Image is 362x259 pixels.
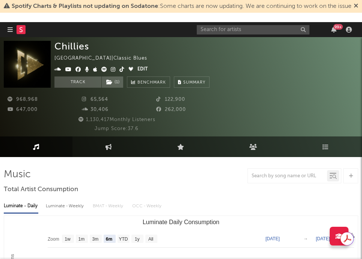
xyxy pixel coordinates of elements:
[156,107,186,112] span: 262,000
[4,185,78,194] span: Total Artist Consumption
[12,3,158,9] span: Spotify Charts & Playlists not updating on Sodatone
[4,200,38,213] div: Luminate - Daily
[331,27,336,33] button: 99+
[174,76,210,88] button: Summary
[303,236,308,241] text: →
[46,200,85,213] div: Luminate - Weekly
[197,25,309,34] input: Search for artists
[65,237,71,242] text: 1w
[77,117,155,122] span: 1,130,417 Monthly Listeners
[48,237,59,242] text: Zoom
[316,236,330,241] text: [DATE]
[183,81,205,85] span: Summary
[102,76,123,88] button: (1)
[119,237,128,242] text: YTD
[265,236,280,241] text: [DATE]
[8,107,38,112] span: 647,000
[54,76,101,88] button: Track
[54,41,89,52] div: Chillies
[92,237,99,242] text: 3m
[248,173,327,179] input: Search by song name or URL
[156,97,185,102] span: 122,900
[148,237,153,242] text: All
[54,54,156,63] div: [GEOGRAPHIC_DATA] | Classic Blues
[82,97,108,102] span: 65,564
[137,78,166,87] span: Benchmark
[143,219,220,225] text: Luminate Daily Consumption
[95,126,139,131] span: Jump Score: 37.6
[135,237,140,242] text: 1y
[333,24,343,30] div: 99 +
[12,3,351,9] span: : Some charts are now updating. We are continuing to work on the issue
[354,3,358,9] span: Dismiss
[127,76,170,88] a: Benchmark
[78,237,85,242] text: 1m
[101,76,124,88] span: ( 1 )
[106,237,112,242] text: 6m
[137,65,148,74] button: Edit
[82,107,109,112] span: 30,406
[8,97,38,102] span: 968,968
